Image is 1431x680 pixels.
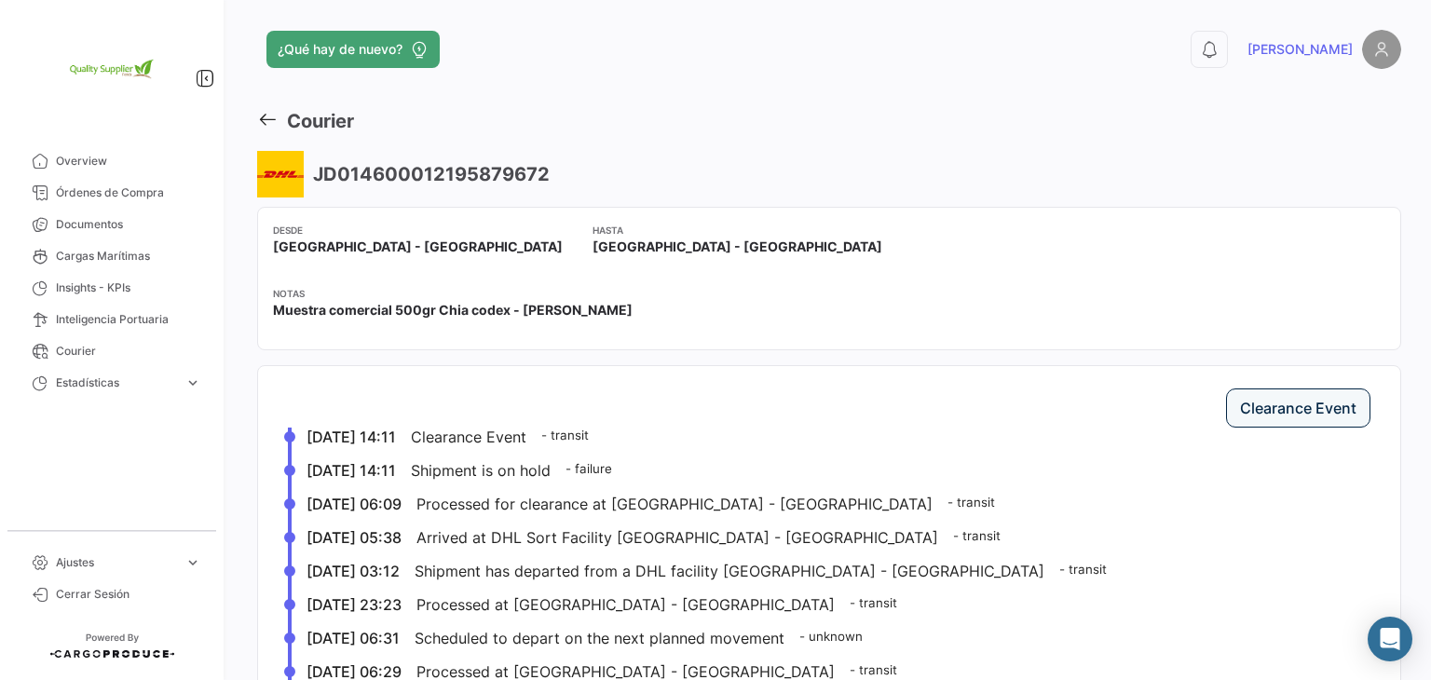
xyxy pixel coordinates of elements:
span: Cerrar Sesión [56,586,201,603]
span: Processed at [GEOGRAPHIC_DATA] - [GEOGRAPHIC_DATA] [416,595,835,614]
small: - transit [953,528,1001,543]
small: - transit [850,595,897,610]
a: Insights - KPIs [15,272,209,304]
span: Shipment is on hold [411,461,551,480]
span: [GEOGRAPHIC_DATA] - [GEOGRAPHIC_DATA] [593,238,882,256]
small: - transit [1059,562,1107,577]
div: [DATE] 03:12 [307,562,400,580]
app-card-info-title: Hasta [593,223,882,238]
a: Documentos [15,209,209,240]
a: Inteligencia Portuaria [15,304,209,335]
span: Arrived at DHL Sort Facility [GEOGRAPHIC_DATA] - [GEOGRAPHIC_DATA] [416,528,938,547]
div: [DATE] 06:09 [307,495,402,513]
small: - transit [541,428,589,442]
span: [GEOGRAPHIC_DATA] - [GEOGRAPHIC_DATA] [273,238,563,256]
span: Inteligencia Portuaria [56,311,201,328]
small: - failure [566,461,612,476]
span: Insights - KPIs [56,279,201,296]
span: Estadísticas [56,374,177,391]
div: [DATE] 05:38 [307,528,402,547]
div: [DATE] 14:11 [307,428,396,446]
img: DHLIcon.png [257,151,304,197]
small: - unknown [799,629,863,644]
span: Ajustes [56,554,177,571]
app-card-info-title: Desde [273,223,563,238]
span: Scheduled to depart on the next planned movement [415,629,784,647]
h3: JD014600012195879672 [309,161,550,187]
div: [DATE] 23:23 [307,595,402,614]
span: Clearance Event [411,428,526,446]
span: Shipment has departed from a DHL facility [GEOGRAPHIC_DATA] - [GEOGRAPHIC_DATA] [415,562,1044,580]
div: [DATE] 14:11 [307,461,396,480]
a: Cargas Marítimas [15,240,209,272]
span: Cargas Marítimas [56,248,201,265]
button: ¿Qué hay de nuevo? [266,31,440,68]
span: [PERSON_NAME] [1247,40,1353,59]
span: Overview [56,153,201,170]
small: - transit [947,495,995,510]
span: Courier [56,343,201,360]
a: Overview [15,145,209,177]
a: Courier [15,335,209,367]
a: Órdenes de Compra [15,177,209,209]
div: Abrir Intercom Messenger [1368,617,1412,661]
label: Clearance Event [1240,399,1356,417]
small: - transit [850,662,897,677]
img: placeholder-user.png [1362,30,1401,69]
span: expand_more [184,374,201,391]
h3: Courier [287,108,354,134]
span: Órdenes de Compra [56,184,201,201]
span: Muestra comercial 500gr Chia codex - [PERSON_NAME] [273,301,633,320]
span: Processed for clearance at [GEOGRAPHIC_DATA] - [GEOGRAPHIC_DATA] [416,495,933,513]
app-card-info-title: Notas [273,286,633,301]
div: [DATE] 06:31 [307,629,400,647]
img: 2e1e32d8-98e2-4bbc-880e-a7f20153c351.png [65,22,158,116]
span: Documentos [56,216,201,233]
span: ¿Qué hay de nuevo? [278,40,402,59]
span: expand_more [184,554,201,571]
